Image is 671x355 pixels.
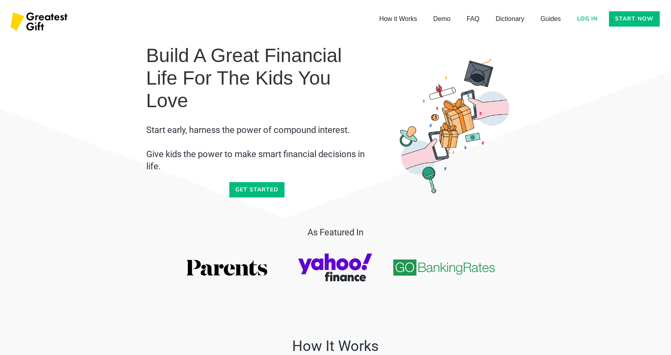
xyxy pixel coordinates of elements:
a: Dictionary [488,11,532,27]
a: FAQ [459,11,488,27]
img: Gifting money to children - Greatest Gift [384,55,525,196]
h1: Build a Great Financial Life for the Kids You Love [146,44,368,112]
a: Guides [532,11,569,27]
img: yahoo finance logo [298,251,373,284]
h3: As Featured In [146,226,525,239]
img: parents.com logo [187,260,267,276]
a: Log in [572,11,603,27]
img: go banking rates logo [393,260,495,276]
a: How it Works [371,11,425,27]
img: Greatest Gift Logo [8,8,72,36]
a: Get started [229,182,285,197]
h2: ⁠Start early, harness the power of compound interest. ⁠⁠Give kids the power to make smart financi... [146,124,368,172]
a: home [8,8,72,36]
a: Start now [609,11,660,27]
a: Demo [425,11,459,27]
